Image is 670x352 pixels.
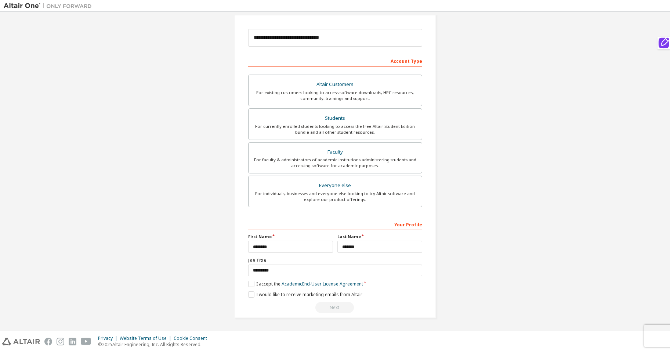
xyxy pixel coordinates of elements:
div: Website Terms of Use [120,335,174,341]
img: Altair One [4,2,95,10]
div: Students [253,113,417,123]
div: Your Profile [248,218,422,230]
img: facebook.svg [44,338,52,345]
label: I would like to receive marketing emails from Altair [248,291,362,298]
div: Privacy [98,335,120,341]
div: Faculty [253,147,417,157]
label: First Name [248,234,333,240]
p: © 2025 Altair Engineering, Inc. All Rights Reserved. [98,341,211,348]
div: Read and acccept EULA to continue [248,302,422,313]
div: For currently enrolled students looking to access the free Altair Student Edition bundle and all ... [253,123,417,135]
div: For faculty & administrators of academic institutions administering students and accessing softwa... [253,157,417,169]
label: Last Name [337,234,422,240]
div: Altair Customers [253,79,417,90]
div: Account Type [248,55,422,67]
img: youtube.svg [81,338,91,345]
div: For existing customers looking to access software downloads, HPC resources, community, trainings ... [253,90,417,101]
img: altair_logo.svg [2,338,40,345]
a: Academic End-User License Agreement [282,281,363,287]
div: Everyone else [253,180,417,191]
label: I accept the [248,281,363,287]
img: linkedin.svg [69,338,76,345]
div: For individuals, businesses and everyone else looking to try Altair software and explore our prod... [253,191,417,202]
label: Job Title [248,257,422,263]
img: instagram.svg [57,338,64,345]
div: Cookie Consent [174,335,211,341]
